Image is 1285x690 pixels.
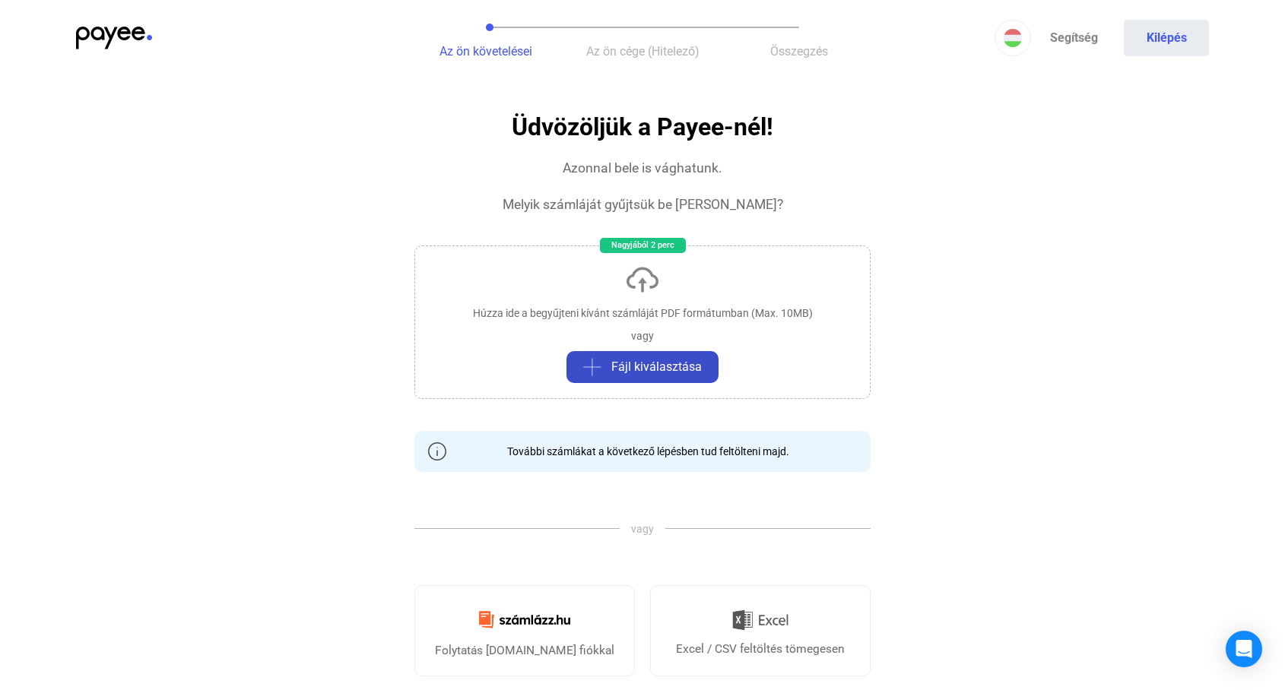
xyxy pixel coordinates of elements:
button: HU [995,20,1031,56]
button: plus-greyFájl kiválasztása [566,351,719,383]
span: Az ön cége (Hitelező) [586,44,700,59]
img: Számlázz.hu [470,602,579,638]
a: Segítség [1031,20,1116,56]
img: info-grey-outline [428,442,446,461]
img: payee-logo [76,27,152,49]
span: vagy [620,521,665,536]
button: Kilépés [1124,20,1209,56]
div: Azonnal bele is vághatunk. [563,159,722,177]
div: Húzza ide a begyűjteni kívánt számláját PDF formátumban (Max. 10MB) [473,305,813,321]
h1: Üdvözöljük a Payee-nél! [512,114,773,141]
span: Fájl kiválasztása [611,358,702,376]
div: Excel / CSV feltöltés tömegesen [676,640,845,658]
span: Az ön követelései [439,44,532,59]
img: plus-grey [583,358,601,376]
div: További számlákat a következő lépésben tud feltölteni majd. [496,444,789,459]
div: vagy [631,328,654,343]
img: HU [1004,29,1022,47]
img: upload-cloud [624,261,661,298]
img: Excel [732,604,788,636]
div: Open Intercom Messenger [1226,631,1262,667]
a: Excel / CSV feltöltés tömegesen [650,585,871,676]
div: Folytatás [DOMAIN_NAME] fiókkal [435,641,614,660]
span: Összegzés [770,44,828,59]
div: Melyik számláját gyűjtsük be [PERSON_NAME]? [503,195,783,214]
div: Nagyjából 2 perc [600,238,686,253]
a: Folytatás [DOMAIN_NAME] fiókkal [414,585,635,676]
